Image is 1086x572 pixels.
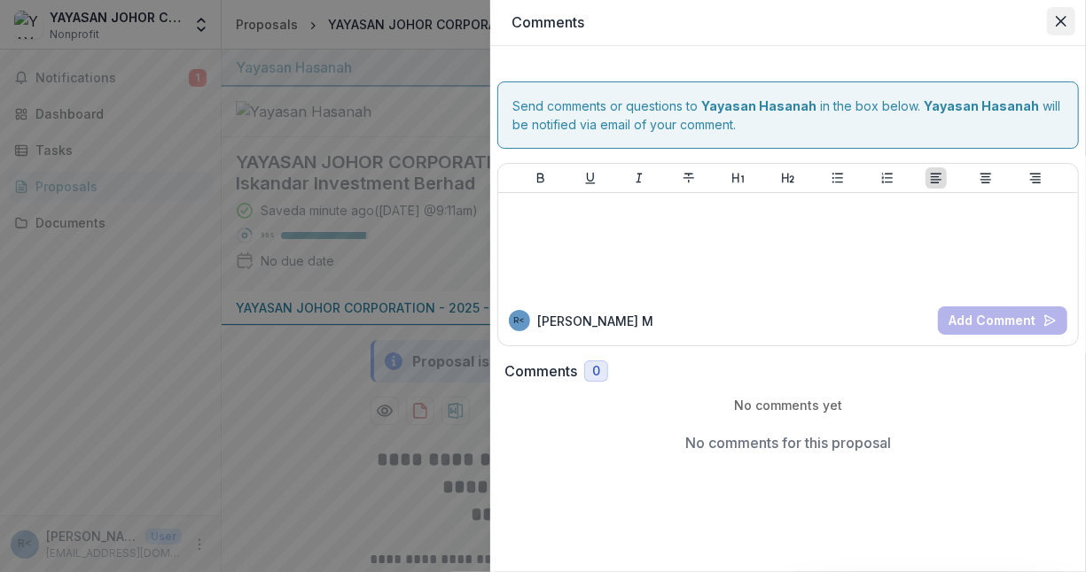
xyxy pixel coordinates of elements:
[1047,7,1075,35] button: Close
[678,167,699,189] button: Strike
[514,316,526,325] div: Rosita MD Ali <rusita@jcorp.com.my>
[877,167,898,189] button: Ordered List
[926,167,947,189] button: Align Left
[497,81,1079,149] div: Send comments or questions to in the box below. will be notified via email of your comment.
[701,98,816,113] strong: Yayasan Hasanah
[827,167,848,189] button: Bullet List
[592,364,600,379] span: 0
[685,432,891,453] p: No comments for this proposal
[777,167,799,189] button: Heading 2
[580,167,601,189] button: Underline
[975,167,996,189] button: Align Center
[728,167,749,189] button: Heading 1
[504,396,1072,414] p: No comments yet
[938,306,1067,335] button: Add Comment
[924,98,1039,113] strong: Yayasan Hasanah
[504,363,577,380] h2: Comments
[537,312,653,330] p: [PERSON_NAME] M
[629,167,650,189] button: Italicize
[512,14,1065,31] h2: Comments
[530,167,551,189] button: Bold
[1025,167,1046,189] button: Align Right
